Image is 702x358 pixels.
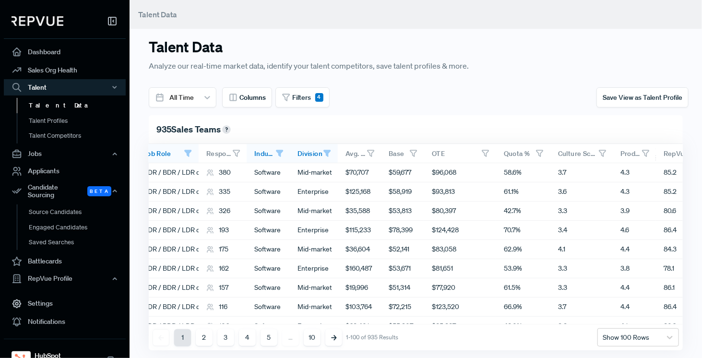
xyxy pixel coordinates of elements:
[247,278,290,298] div: Software
[550,240,613,259] div: 4.1
[17,204,139,220] a: Source Candidates
[620,149,642,158] span: Product Market Fit Score
[17,98,139,113] a: Talent Data
[206,149,232,158] span: Respondents
[389,263,411,274] span: $53,671
[389,206,412,216] span: $53,813
[149,60,547,72] p: Analyze our real-time market data, identify your talent competitors, save talent profiles & more.
[389,225,413,235] span: $78,399
[345,244,370,254] span: $36,604
[613,259,656,278] div: 3.8
[206,206,230,216] div: 326
[432,187,455,197] span: $93,813
[290,221,338,240] div: Enterprise
[496,298,550,317] div: 66.9%
[12,16,63,26] img: RepVue
[196,329,213,346] button: 2
[550,278,613,298] div: 3.3
[432,302,459,312] span: $123,520
[432,206,456,216] span: $80,397
[136,259,199,278] div: SDR / BDR / LDR or Equivalent Role
[345,321,369,331] span: $63,401
[596,87,689,107] button: Save View as Talent Profile
[247,202,290,221] div: Software
[247,221,290,240] div: Software
[17,220,139,235] a: Engaged Candidates
[199,144,247,163] div: Toggle SortBy
[4,146,126,162] button: Jobs
[613,298,656,317] div: 4.4
[613,317,656,336] div: 4.1
[4,295,126,313] a: Settings
[4,271,126,287] button: RepVue Profile
[293,93,311,103] span: Filters
[174,329,191,346] button: 1
[613,144,656,163] div: Toggle SortBy
[325,329,342,346] button: Next
[550,202,613,221] div: 3.3
[275,87,330,107] button: Filters4
[496,240,550,259] div: 62.9%
[338,144,381,163] div: Toggle SortBy
[136,298,199,317] div: SDR / BDR / LDR or Equivalent Role
[261,329,277,346] button: 5
[247,240,290,259] div: Software
[504,149,530,158] span: Quota %
[87,186,111,196] span: Beta
[206,263,229,274] div: 162
[149,38,547,56] h3: Talent Data
[389,187,412,197] span: $58,919
[4,162,126,180] a: Applicants
[290,144,338,163] div: Toggle SortBy
[496,317,550,336] div: 48.0%
[432,321,456,331] span: $85,387
[389,149,405,158] span: Base
[389,283,410,293] span: $51,314
[389,244,409,254] span: $52,141
[17,128,139,143] a: Talent Competitors
[136,221,199,240] div: SDR / BDR / LDR or Equivalent Role
[496,221,550,240] div: 70.7%
[206,244,228,254] div: 175
[550,317,613,336] div: 3.3
[304,329,321,346] button: 10
[138,10,177,19] span: Talent Data
[315,93,323,102] div: 4
[432,167,456,178] span: $96,068
[345,206,370,216] span: $35,588
[603,93,682,102] span: Save View as Talent Profile
[254,149,275,158] span: Industry
[239,93,266,103] span: Columns
[345,187,370,197] span: $125,168
[4,43,126,61] a: Dashboard
[4,79,126,95] button: Talent
[496,163,550,182] div: 58.6%
[136,163,199,182] div: SDR / BDR / LDR or Equivalent Role
[389,167,411,178] span: $59,677
[4,180,126,203] button: Candidate Sourcing Beta
[136,182,199,202] div: SDR / BDR / LDR or Equivalent Role
[290,182,338,202] div: Enterprise
[144,149,171,158] span: Job Role
[290,278,338,298] div: Mid-market
[206,283,228,293] div: 157
[613,221,656,240] div: 4.6
[4,252,126,271] a: Battlecards
[4,61,126,79] a: Sales Org Health
[496,202,550,221] div: 42.7%
[206,302,227,312] div: 116
[613,278,656,298] div: 4.4
[496,182,550,202] div: 61.1%
[217,329,234,346] button: 3
[432,263,453,274] span: $81,651
[290,202,338,221] div: Mid-market
[247,163,290,182] div: Software
[496,144,550,163] div: Toggle SortBy
[247,259,290,278] div: Software
[247,144,290,163] div: Toggle SortBy
[345,302,372,312] span: $103,764
[613,240,656,259] div: 4.4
